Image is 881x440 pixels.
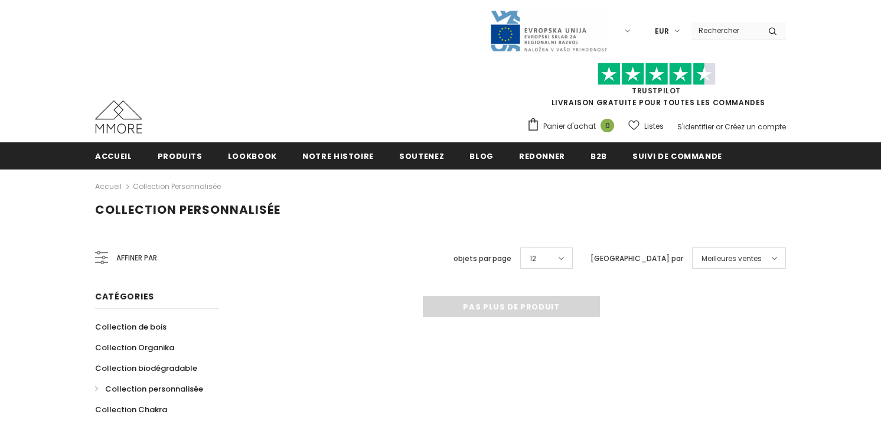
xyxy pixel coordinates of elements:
[628,116,664,136] a: Listes
[590,142,607,169] a: B2B
[691,22,759,39] input: Search Site
[95,201,280,218] span: Collection personnalisée
[590,253,683,265] label: [GEOGRAPHIC_DATA] par
[95,291,154,302] span: Catégories
[158,142,203,169] a: Produits
[105,383,203,395] span: Collection personnalisée
[133,181,221,191] a: Collection personnalisée
[302,142,374,169] a: Notre histoire
[95,363,197,374] span: Collection biodégradable
[598,63,716,86] img: Faites confiance aux étoiles pilotes
[490,9,608,53] img: Javni Razpis
[302,151,374,162] span: Notre histoire
[453,253,511,265] label: objets par page
[95,358,197,379] a: Collection biodégradable
[716,122,723,132] span: or
[644,120,664,132] span: Listes
[95,180,122,194] a: Accueil
[95,151,132,162] span: Accueil
[95,321,167,333] span: Collection de bois
[632,86,681,96] a: TrustPilot
[469,142,494,169] a: Blog
[399,142,444,169] a: soutenez
[701,253,762,265] span: Meilleures ventes
[519,142,565,169] a: Redonner
[116,252,157,265] span: Affiner par
[677,122,714,132] a: S'identifier
[95,379,203,399] a: Collection personnalisée
[95,100,142,133] img: Cas MMORE
[228,151,277,162] span: Lookbook
[655,25,669,37] span: EUR
[725,122,786,132] a: Créez un compte
[519,151,565,162] span: Redonner
[469,151,494,162] span: Blog
[527,118,620,135] a: Panier d'achat 0
[601,119,614,132] span: 0
[95,399,167,420] a: Collection Chakra
[490,25,608,35] a: Javni Razpis
[632,151,722,162] span: Suivi de commande
[95,337,174,358] a: Collection Organika
[95,404,167,415] span: Collection Chakra
[95,142,132,169] a: Accueil
[399,151,444,162] span: soutenez
[95,342,174,353] span: Collection Organika
[228,142,277,169] a: Lookbook
[632,142,722,169] a: Suivi de commande
[530,253,536,265] span: 12
[590,151,607,162] span: B2B
[527,68,786,107] span: LIVRAISON GRATUITE POUR TOUTES LES COMMANDES
[95,317,167,337] a: Collection de bois
[543,120,596,132] span: Panier d'achat
[158,151,203,162] span: Produits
